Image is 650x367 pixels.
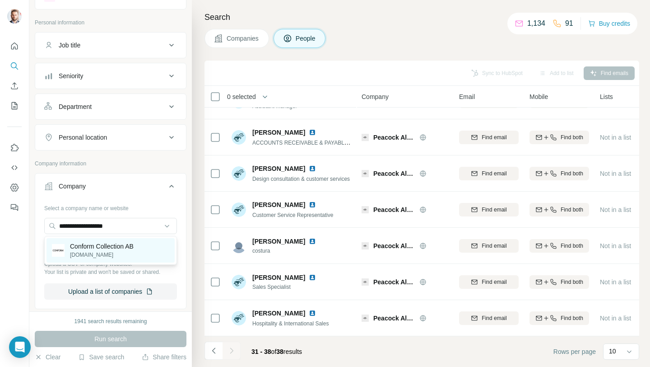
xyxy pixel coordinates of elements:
[362,134,369,141] img: Logo of Peacock Alley
[252,200,305,209] span: [PERSON_NAME]
[565,18,573,29] p: 91
[35,65,186,87] button: Seniority
[529,167,589,180] button: Find both
[227,34,260,43] span: Companies
[271,348,277,355] span: of
[252,164,305,173] span: [PERSON_NAME]
[35,175,186,201] button: Company
[600,206,631,213] span: Not in a list
[52,244,65,257] img: Conform Collection AB
[252,320,329,327] span: Hospitality & International Sales
[204,11,639,24] h4: Search
[561,169,583,178] span: Find both
[7,179,22,196] button: Dashboard
[78,353,124,362] button: Save search
[309,165,316,172] img: LinkedIn logo
[74,317,147,325] div: 1941 search results remaining
[309,129,316,136] img: LinkedIn logo
[309,201,316,208] img: LinkedIn logo
[7,9,22,24] img: Avatar
[70,242,134,251] p: Conform Collection AB
[252,237,305,246] span: [PERSON_NAME]
[373,278,415,287] span: Peacock Alley
[232,166,246,181] img: Avatar
[482,169,506,178] span: Find email
[529,203,589,216] button: Find both
[600,170,631,177] span: Not in a list
[362,92,389,101] span: Company
[44,268,177,276] p: Your list is private and won't be saved or shared.
[44,201,177,212] div: Select a company name or website
[7,58,22,74] button: Search
[35,160,186,168] p: Company information
[362,242,369,249] img: Logo of Peacock Alley
[59,133,107,142] div: Personal location
[232,275,246,289] img: Avatar
[252,212,333,218] span: Customer Service Representative
[252,139,381,146] span: ACCOUNTS RECEIVABLE & PAYABLE SPECIALIST
[362,170,369,177] img: Logo of Peacock Alley
[529,239,589,253] button: Find both
[459,239,519,253] button: Find email
[35,19,186,27] p: Personal information
[561,278,583,286] span: Find both
[232,311,246,325] img: Avatar
[373,241,415,250] span: Peacock Alley
[70,251,134,259] p: [DOMAIN_NAME]
[296,34,316,43] span: People
[459,131,519,144] button: Find email
[600,134,631,141] span: Not in a list
[59,41,80,50] div: Job title
[232,130,246,145] img: Avatar
[227,92,256,101] span: 0 selected
[600,242,631,249] span: Not in a list
[59,182,86,191] div: Company
[529,311,589,325] button: Find both
[561,206,583,214] span: Find both
[232,239,246,253] img: Avatar
[362,206,369,213] img: Logo of Peacock Alley
[59,102,92,111] div: Department
[309,238,316,245] img: LinkedIn logo
[561,133,583,141] span: Find both
[252,283,320,291] span: Sales Specialist
[252,309,305,318] span: [PERSON_NAME]
[459,311,519,325] button: Find email
[276,348,283,355] span: 38
[373,205,415,214] span: Peacock Alley
[7,78,22,94] button: Enrich CSV
[529,131,589,144] button: Find both
[309,274,316,281] img: LinkedIn logo
[252,176,350,182] span: Design consultation & customer services
[482,206,506,214] span: Find email
[7,199,22,216] button: Feedback
[142,353,186,362] button: Share filters
[482,278,506,286] span: Find email
[600,315,631,322] span: Not in a list
[252,128,305,137] span: [PERSON_NAME]
[527,18,545,29] p: 1,134
[7,38,22,54] button: Quick start
[459,92,475,101] span: Email
[35,96,186,118] button: Department
[529,92,548,101] span: Mobile
[362,278,369,286] img: Logo of Peacock Alley
[459,167,519,180] button: Find email
[35,127,186,148] button: Personal location
[482,133,506,141] span: Find email
[251,348,271,355] span: 31 - 38
[362,315,369,322] img: Logo of Peacock Alley
[251,348,302,355] span: results
[459,275,519,289] button: Find email
[373,169,415,178] span: Peacock Alley
[59,71,83,80] div: Seniority
[459,203,519,216] button: Find email
[204,342,223,360] button: Navigate to previous page
[482,242,506,250] span: Find email
[7,140,22,156] button: Use Surfe on LinkedIn
[600,92,613,101] span: Lists
[252,273,305,282] span: [PERSON_NAME]
[609,347,616,356] p: 10
[600,278,631,286] span: Not in a list
[35,34,186,56] button: Job title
